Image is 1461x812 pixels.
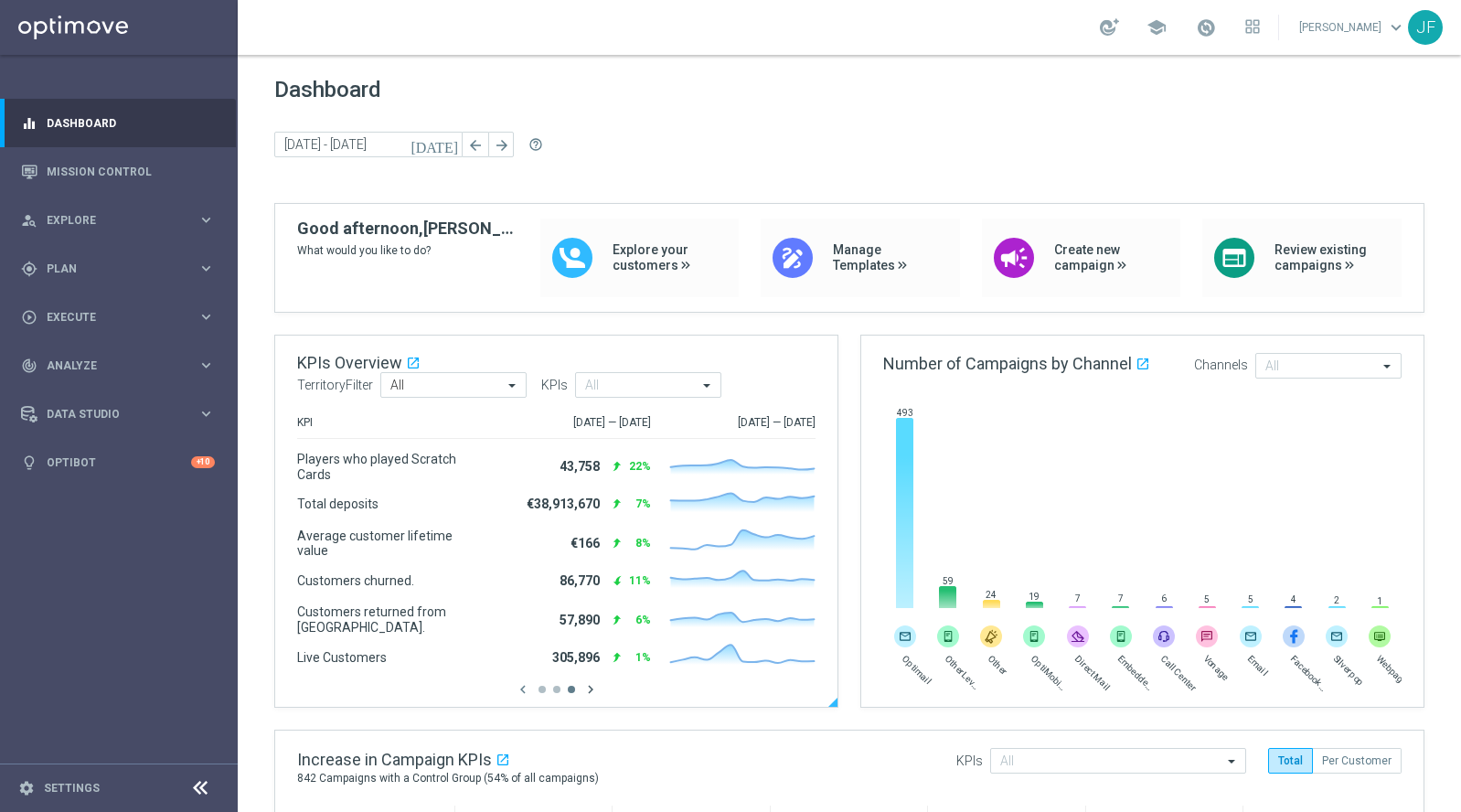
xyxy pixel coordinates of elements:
i: keyboard_arrow_right [197,260,215,277]
a: Mission Control [47,147,215,196]
div: Execute [21,309,197,326]
div: Analyze [21,358,197,374]
div: Mission Control [21,147,215,196]
i: settings [18,780,35,796]
i: equalizer [21,115,37,132]
button: Data Studio keyboard_arrow_right [20,407,216,422]
a: [PERSON_NAME]keyboard_arrow_down [1297,14,1408,41]
div: JF [1408,10,1443,45]
span: school [1146,17,1167,37]
span: Execute [47,312,197,323]
button: equalizer Dashboard [20,116,216,131]
div: Dashboard [21,99,215,147]
button: gps_fixed Plan keyboard_arrow_right [20,262,216,276]
i: person_search [21,212,37,229]
div: +10 [191,456,215,468]
a: Optibot [47,438,191,486]
button: track_changes Analyze keyboard_arrow_right [20,358,216,373]
i: keyboard_arrow_right [197,211,215,229]
span: keyboard_arrow_down [1386,17,1406,37]
button: Mission Control [20,165,216,179]
button: play_circle_outline Execute keyboard_arrow_right [20,310,216,325]
i: play_circle_outline [21,309,37,326]
button: lightbulb Optibot +10 [20,455,216,470]
i: gps_fixed [21,261,37,277]
a: Dashboard [47,99,215,147]
span: Data Studio [47,409,197,420]
i: keyboard_arrow_right [197,405,215,422]
div: Optibot [21,438,215,486]
span: Plan [47,263,197,274]
a: Settings [44,783,100,794]
button: person_search Explore keyboard_arrow_right [20,213,216,228]
div: Explore [21,212,197,229]
div: Plan [21,261,197,277]
i: keyboard_arrow_right [197,357,215,374]
span: Analyze [47,360,197,371]
i: track_changes [21,358,37,374]
div: Data Studio [21,406,197,422]
span: Explore [47,215,197,226]
i: keyboard_arrow_right [197,308,215,326]
i: lightbulb [21,454,37,471]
